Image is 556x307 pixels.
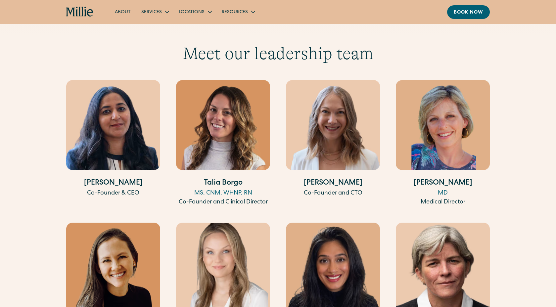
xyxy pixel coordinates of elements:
h4: [PERSON_NAME] [286,178,380,189]
h4: Talia Borgo [176,178,270,189]
div: Co-Founder and Clinical Director [176,198,270,207]
a: Book now [447,5,490,19]
div: Medical Director [396,198,490,207]
h4: [PERSON_NAME] [396,178,490,189]
div: Book now [454,9,483,16]
a: home [66,7,94,17]
div: Co-Founder & CEO [66,189,160,198]
div: Locations [179,9,205,16]
h4: [PERSON_NAME] [66,178,160,189]
a: About [110,6,136,17]
div: Services [141,9,162,16]
div: Co-Founder and CTO [286,189,380,198]
div: Locations [174,6,216,17]
div: Services [136,6,174,17]
div: MS, CNM, WHNP, RN [176,189,270,198]
div: MD [396,189,490,198]
div: Resources [216,6,260,17]
h3: Meet our leadership team [66,43,490,64]
div: Resources [222,9,248,16]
